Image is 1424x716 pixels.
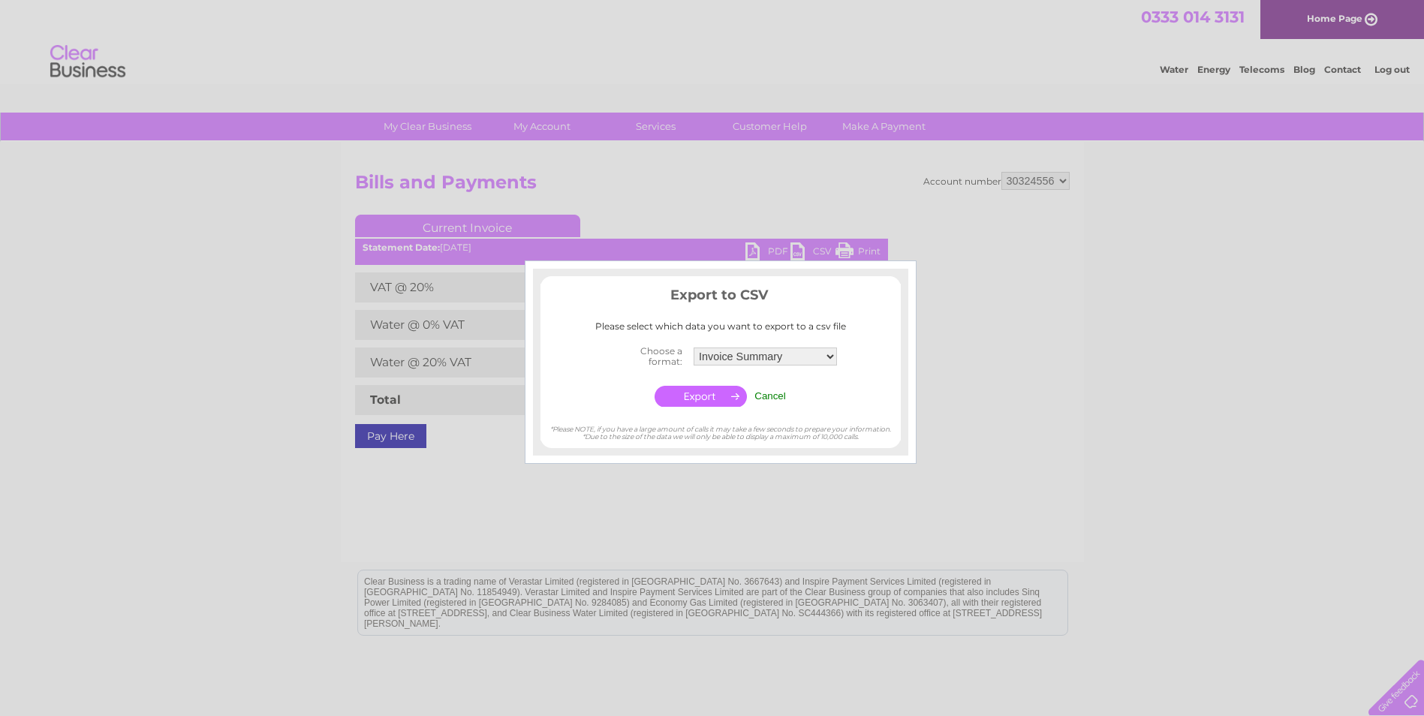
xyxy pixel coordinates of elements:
a: Energy [1197,64,1230,75]
div: *Please NOTE, if you have a large amount of calls it may take a few seconds to prepare your infor... [540,411,901,441]
a: Water [1160,64,1188,75]
a: Blog [1293,64,1315,75]
input: Cancel [754,390,786,402]
a: Contact [1324,64,1361,75]
div: Clear Business is a trading name of Verastar Limited (registered in [GEOGRAPHIC_DATA] No. 3667643... [358,8,1067,73]
div: Please select which data you want to export to a csv file [540,321,901,332]
img: logo.png [50,39,126,85]
h3: Export to CSV [540,284,901,311]
th: Choose a format: [600,341,690,372]
a: Log out [1374,64,1410,75]
a: Telecoms [1239,64,1284,75]
a: 0333 014 3131 [1141,8,1245,26]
